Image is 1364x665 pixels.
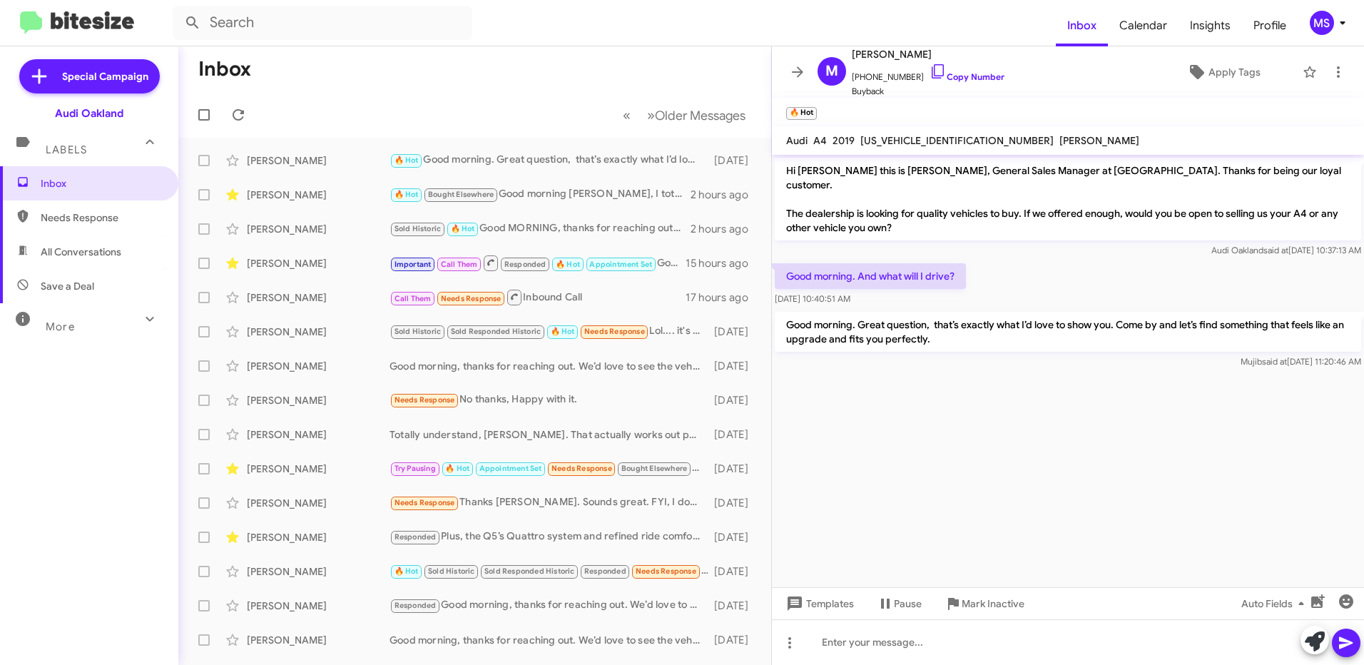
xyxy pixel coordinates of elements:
[441,260,478,269] span: Call Them
[775,158,1361,240] p: Hi [PERSON_NAME] this is [PERSON_NAME], General Sales Manager at [GEOGRAPHIC_DATA]. Thanks for be...
[708,599,760,613] div: [DATE]
[894,591,922,616] span: Pause
[1108,5,1179,46] a: Calendar
[1298,11,1348,35] button: MS
[783,591,854,616] span: Templates
[1056,5,1108,46] a: Inbox
[786,134,808,147] span: Audi
[390,633,708,647] div: Good morning, thanks for reaching out. We’d love to see the vehicle in person to give the most ac...
[247,188,390,202] div: [PERSON_NAME]
[1241,591,1310,616] span: Auto Fields
[247,153,390,168] div: [PERSON_NAME]
[247,359,390,373] div: [PERSON_NAME]
[445,464,469,473] span: 🔥 Hot
[833,134,855,147] span: 2019
[395,327,442,336] span: Sold Historic
[395,224,442,233] span: Sold Historic
[589,260,652,269] span: Appointment Set
[775,312,1361,352] p: Good morning. Great question, that’s exactly what I’d love to show you. Come by and let’s find so...
[451,327,541,336] span: Sold Responded Historic
[247,325,390,339] div: [PERSON_NAME]
[390,186,691,203] div: Good morning [PERSON_NAME], I totally understand, that’s a strong offer from Polestar, and I resp...
[247,633,390,647] div: [PERSON_NAME]
[41,176,162,191] span: Inbox
[860,134,1054,147] span: [US_VEHICLE_IDENTIFICATION_NUMBER]
[441,294,502,303] span: Needs Response
[1151,59,1296,85] button: Apply Tags
[395,190,419,199] span: 🔥 Hot
[708,325,760,339] div: [DATE]
[708,427,760,442] div: [DATE]
[708,359,760,373] div: [DATE]
[390,563,708,579] div: What was the number you guys had in mind before any discussion would've started?
[1241,356,1361,367] span: Mujib [DATE] 11:20:46 AM
[551,464,612,473] span: Needs Response
[708,462,760,476] div: [DATE]
[19,59,160,93] a: Special Campaign
[390,597,708,614] div: Good morning, thanks for reaching out. We’d love to see the vehicle in person to give the most ac...
[638,101,754,130] button: Next
[55,106,123,121] div: Audi Oakland
[772,591,865,616] button: Templates
[428,567,475,576] span: Sold Historic
[247,496,390,510] div: [PERSON_NAME]
[1179,5,1242,46] a: Insights
[930,71,1004,82] a: Copy Number
[395,532,437,542] span: Responded
[1230,591,1321,616] button: Auto Fields
[390,460,708,477] div: Thank you kindly Mujib. You'll hear from me again, love cars! Haha
[390,152,708,168] div: Good morning. Great question, that’s exactly what I’d love to show you. Come by and let’s find so...
[623,106,631,124] span: «
[686,290,760,305] div: 17 hours ago
[46,143,87,156] span: Labels
[390,359,708,373] div: Good morning, thanks for reaching out. We’d love to see the vehicle in person to give the most ac...
[428,190,494,199] span: Bought Elsewhere
[247,599,390,613] div: [PERSON_NAME]
[584,567,626,576] span: Responded
[1310,11,1334,35] div: MS
[708,633,760,647] div: [DATE]
[247,462,390,476] div: [PERSON_NAME]
[1059,134,1139,147] span: [PERSON_NAME]
[708,153,760,168] div: [DATE]
[41,279,94,293] span: Save a Deal
[556,260,580,269] span: 🔥 Hot
[655,108,745,123] span: Older Messages
[484,567,575,576] span: Sold Responded Historic
[852,63,1004,84] span: [PHONE_NUMBER]
[395,260,432,269] span: Important
[852,84,1004,98] span: Buyback
[775,293,850,304] span: [DATE] 10:40:51 AM
[395,601,437,610] span: Responded
[786,107,817,120] small: 🔥 Hot
[615,101,754,130] nav: Page navigation example
[395,395,455,405] span: Needs Response
[198,58,251,81] h1: Inbox
[1211,245,1361,255] span: Audi Oakland [DATE] 10:37:13 AM
[173,6,472,40] input: Search
[1262,356,1287,367] span: said at
[395,156,419,165] span: 🔥 Hot
[247,256,390,270] div: [PERSON_NAME]
[1242,5,1298,46] a: Profile
[46,320,75,333] span: More
[708,530,760,544] div: [DATE]
[1208,59,1261,85] span: Apply Tags
[621,464,687,473] span: Bought Elsewhere
[686,256,760,270] div: 15 hours ago
[584,327,645,336] span: Needs Response
[691,222,760,236] div: 2 hours ago
[247,427,390,442] div: [PERSON_NAME]
[479,464,542,473] span: Appointment Set
[247,393,390,407] div: [PERSON_NAME]
[41,210,162,225] span: Needs Response
[390,494,708,511] div: Thanks [PERSON_NAME]. Sounds great. FYI, I don't need the car immediately, but I am ready to buy ...
[247,530,390,544] div: [PERSON_NAME]
[865,591,933,616] button: Pause
[825,60,838,83] span: M
[708,564,760,579] div: [DATE]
